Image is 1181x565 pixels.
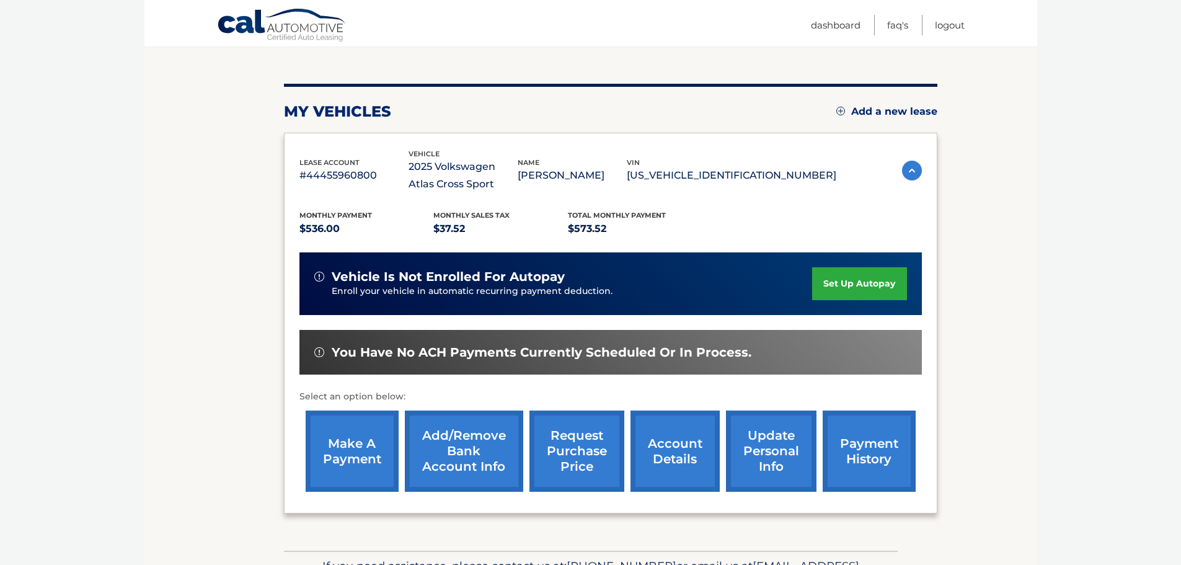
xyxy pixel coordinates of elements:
[332,285,813,298] p: Enroll your vehicle in automatic recurring payment deduction.
[836,105,937,118] a: Add a new lease
[630,411,720,492] a: account details
[902,161,922,180] img: accordion-active.svg
[409,149,440,158] span: vehicle
[823,411,916,492] a: payment history
[314,347,324,357] img: alert-white.svg
[433,211,510,220] span: Monthly sales Tax
[332,269,565,285] span: vehicle is not enrolled for autopay
[726,411,816,492] a: update personal info
[433,220,568,238] p: $37.52
[299,158,360,167] span: lease account
[836,107,845,115] img: add.svg
[299,167,409,184] p: #44455960800
[935,15,965,35] a: Logout
[518,158,539,167] span: name
[529,411,624,492] a: request purchase price
[568,220,702,238] p: $573.52
[314,272,324,282] img: alert-white.svg
[568,211,666,220] span: Total Monthly Payment
[306,411,399,492] a: make a payment
[405,411,523,492] a: Add/Remove bank account info
[299,211,372,220] span: Monthly Payment
[811,15,860,35] a: Dashboard
[332,345,751,360] span: You have no ACH payments currently scheduled or in process.
[284,102,391,121] h2: my vehicles
[217,8,347,44] a: Cal Automotive
[627,158,640,167] span: vin
[518,167,627,184] p: [PERSON_NAME]
[627,167,836,184] p: [US_VEHICLE_IDENTIFICATION_NUMBER]
[887,15,908,35] a: FAQ's
[409,158,518,193] p: 2025 Volkswagen Atlas Cross Sport
[299,389,922,404] p: Select an option below:
[299,220,434,238] p: $536.00
[812,267,906,300] a: set up autopay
